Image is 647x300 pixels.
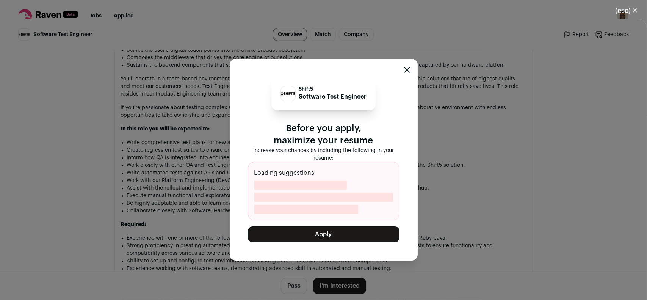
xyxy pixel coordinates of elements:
[248,226,399,242] button: Apply
[299,92,367,101] p: Software Test Engineer
[248,162,399,220] div: Loading suggestions
[281,91,295,96] img: b902b740a09a39499172f6eef21f17ff20a3a7782374479727f39d3ed06271bc.jpg
[299,86,367,92] p: Shift5
[248,123,399,147] p: Before you apply, maximize your resume
[606,2,647,19] button: Close modal
[248,147,399,162] p: Increase your chances by including the following in your resume:
[404,67,410,73] button: Close modal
